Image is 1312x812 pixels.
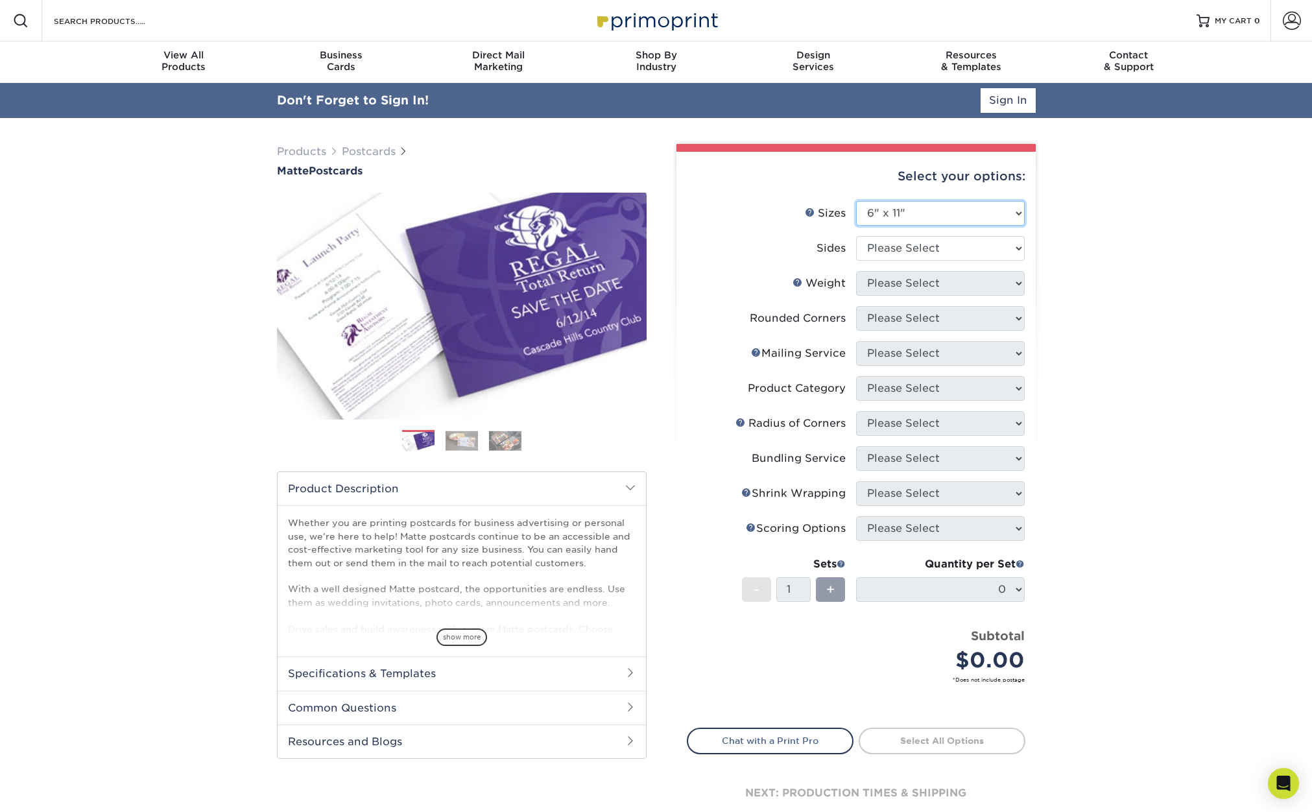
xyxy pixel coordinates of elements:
[856,556,1025,572] div: Quantity per Set
[262,42,420,83] a: BusinessCards
[577,49,735,61] span: Shop By
[288,516,636,675] p: Whether you are printing postcards for business advertising or personal use, we’re here to help! ...
[436,628,487,646] span: show more
[278,656,646,690] h2: Specifications & Templates
[342,145,396,158] a: Postcards
[105,42,263,83] a: View AllProducts
[105,49,263,73] div: Products
[971,628,1025,643] strong: Subtotal
[817,241,846,256] div: Sides
[278,691,646,724] h2: Common Questions
[420,49,577,61] span: Direct Mail
[892,49,1050,73] div: & Templates
[746,521,846,536] div: Scoring Options
[1050,42,1208,83] a: Contact& Support
[278,724,646,758] h2: Resources and Blogs
[735,49,892,61] span: Design
[892,49,1050,61] span: Resources
[805,206,846,221] div: Sizes
[277,165,647,177] a: MattePostcards
[1268,768,1299,799] div: Open Intercom Messenger
[262,49,420,73] div: Cards
[826,580,835,599] span: +
[277,165,309,177] span: Matte
[278,472,646,505] h2: Product Description
[420,42,577,83] a: Direct MailMarketing
[735,416,846,431] div: Radius of Corners
[262,49,420,61] span: Business
[687,152,1025,201] div: Select your options:
[591,6,721,34] img: Primoprint
[754,580,759,599] span: -
[277,145,326,158] a: Products
[751,346,846,361] div: Mailing Service
[866,645,1025,676] div: $0.00
[420,49,577,73] div: Marketing
[489,431,521,451] img: Postcards 03
[105,49,263,61] span: View All
[750,311,846,326] div: Rounded Corners
[277,91,429,110] div: Don't Forget to Sign In!
[53,13,179,29] input: SEARCH PRODUCTS.....
[402,431,435,453] img: Postcards 01
[1254,16,1260,25] span: 0
[748,381,846,396] div: Product Category
[1050,49,1208,61] span: Contact
[735,49,892,73] div: Services
[859,728,1025,754] a: Select All Options
[793,276,846,291] div: Weight
[1050,49,1208,73] div: & Support
[446,431,478,451] img: Postcards 02
[981,88,1036,113] a: Sign In
[577,49,735,73] div: Industry
[697,676,1025,684] small: *Does not include postage
[577,42,735,83] a: Shop ByIndustry
[735,42,892,83] a: DesignServices
[1215,16,1252,27] span: MY CART
[277,165,647,177] h1: Postcards
[687,728,853,754] a: Chat with a Print Pro
[892,42,1050,83] a: Resources& Templates
[277,178,647,434] img: Matte 01
[752,451,846,466] div: Bundling Service
[741,486,846,501] div: Shrink Wrapping
[742,556,846,572] div: Sets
